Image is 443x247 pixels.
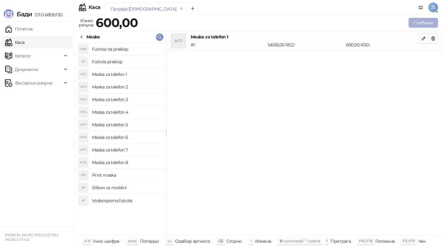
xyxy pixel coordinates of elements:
span: f [326,239,327,243]
div: grid [74,43,166,235]
span: ⌘ command / ⌃ control [279,239,320,243]
span: ⌫ [218,239,223,243]
div: Сторно [226,237,242,245]
span: 0-9 [84,239,90,243]
div: MT4 [78,107,88,117]
div: MT1 [171,33,186,48]
h4: Futrola na preklop [92,44,161,54]
div: 600,00 RSD [345,41,420,48]
div: Каса [89,5,100,10]
button: Add tab [187,2,199,15]
div: 1 x 600,00 RSD [266,41,345,48]
span: F10 / F16 [359,239,372,243]
div: Износ рачуна [78,17,94,29]
h4: Maska za telefon 6 [92,132,161,142]
a: Каса [5,36,24,49]
div: Одабир артикла [175,237,210,245]
h4: Maska za telefon 7 [92,145,161,155]
span: JŠ [428,2,438,12]
h4: Silikon za mobilni [92,183,161,193]
h4: Futrola preklop [92,57,161,67]
h4: Maska za telefon 2 [92,82,161,92]
div: MT5 [78,120,88,130]
span: Документи [15,63,38,76]
div: MT1 [78,69,88,79]
div: MT6 [78,132,88,142]
a: Почетна [5,23,33,35]
div: MT7 [78,145,88,155]
h4: Vodootporna futrola [92,196,161,206]
div: Потврди [140,237,159,245]
h4: Maska za telefon 1 [191,33,419,40]
button: remove [178,6,186,11]
div: SM [78,183,88,193]
span: Каталог [15,50,31,62]
span: Бади [17,10,32,18]
span: + [250,239,252,243]
div: Чек [418,237,426,245]
div: FP [78,57,88,67]
div: MT2 [78,82,88,92]
div: MT3 [78,95,88,104]
h4: Maska za telefon 4 [92,107,161,117]
h4: Maska za telefon 5 [92,120,161,130]
span: F11 / F17 [403,239,415,243]
h4: Maska za telefon 1 [92,69,161,79]
div: FNP [78,44,88,54]
span: enter [128,239,137,243]
span: ↑/↓ [167,239,172,243]
div: # 1 [190,41,266,48]
button: Плаћање [409,18,438,28]
a: Документација [416,2,426,12]
img: Logo [4,9,14,19]
div: VF [78,196,88,206]
div: PM [78,170,88,180]
h4: Maska za telefon 8 [92,158,161,167]
div: MT8 [78,158,88,167]
h4: Print maska [92,170,161,180]
h4: Maska za telefon 3 [92,95,161,104]
div: Претрага [330,237,351,245]
small: [PERSON_NAME] PREDUZETNIK MOBILE STYLE [5,233,58,242]
div: Maske [86,33,100,40]
strong: 600,00 [96,15,138,30]
div: Продаја [DEMOGRAPHIC_DATA] [110,6,176,12]
div: Унос шифре [93,237,120,245]
span: Фискални рачуни [15,77,52,89]
div: Измена [255,237,271,245]
div: Готовина [375,237,394,245]
span: 3.11.0-b80b730 [32,12,62,18]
